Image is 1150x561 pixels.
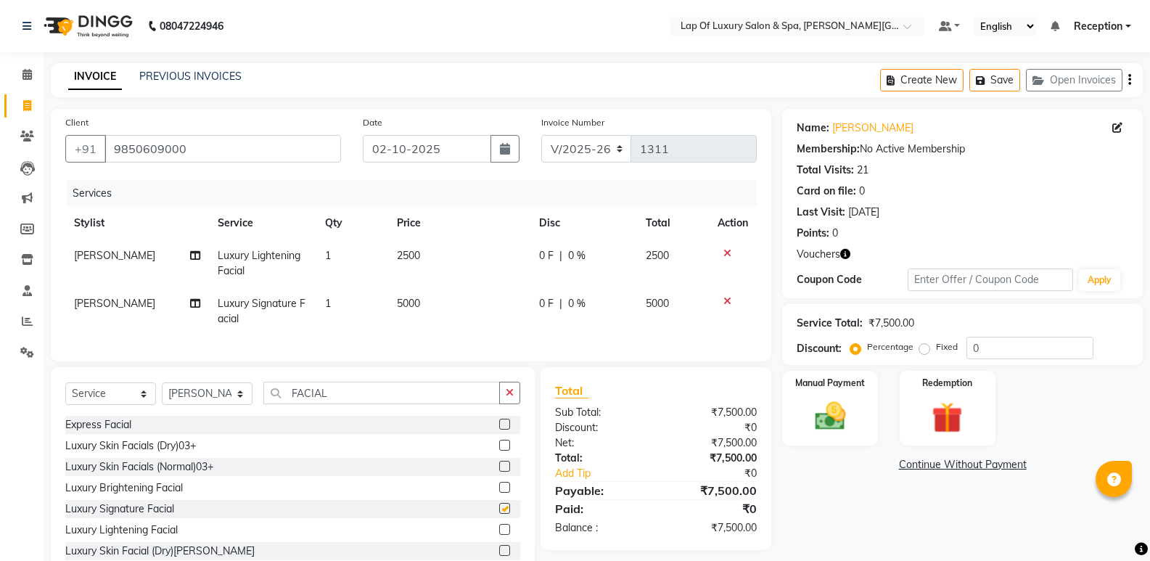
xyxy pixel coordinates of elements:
div: Luxury Lightening Facial [65,523,178,538]
span: | [559,248,562,263]
th: Action [709,207,757,239]
span: Total [555,383,588,398]
div: Points: [797,226,829,241]
span: 5000 [646,297,669,310]
span: Luxury Lightening Facial [218,249,300,277]
div: Total Visits: [797,163,854,178]
span: 0 F [539,296,554,311]
th: Stylist [65,207,209,239]
label: Percentage [867,340,913,353]
div: No Active Membership [797,142,1128,157]
div: Name: [797,120,829,136]
button: Open Invoices [1026,69,1122,91]
label: Client [65,116,89,129]
button: Apply [1079,269,1120,291]
input: Enter Offer / Coupon Code [908,269,1073,291]
span: | [559,296,562,311]
div: Luxury Skin Facial (Dry)[PERSON_NAME] [65,544,255,559]
span: 2500 [646,249,669,262]
div: 0 [859,184,865,199]
div: ₹7,500.00 [656,435,768,451]
a: Add Tip [544,466,675,481]
div: Luxury Skin Facials (Normal)03+ [65,459,213,475]
a: PREVIOUS INVOICES [139,70,242,83]
div: ₹0 [675,466,768,481]
span: 2500 [397,249,420,262]
div: Service Total: [797,316,863,331]
button: Save [969,69,1020,91]
span: 0 % [568,248,586,263]
span: 0 % [568,296,586,311]
div: Sub Total: [544,405,656,420]
div: 21 [857,163,868,178]
a: INVOICE [68,64,122,90]
th: Service [209,207,316,239]
th: Price [388,207,530,239]
div: Balance : [544,520,656,536]
div: ₹0 [656,420,768,435]
div: ₹7,500.00 [656,482,768,499]
label: Date [363,116,382,129]
span: Reception [1074,19,1122,34]
div: ₹7,500.00 [656,520,768,536]
span: [PERSON_NAME] [74,297,155,310]
div: ₹7,500.00 [868,316,914,331]
button: Create New [880,69,964,91]
label: Invoice Number [541,116,604,129]
div: Total: [544,451,656,466]
b: 08047224946 [160,6,223,46]
div: Discount: [544,420,656,435]
label: Redemption [922,377,972,390]
span: [PERSON_NAME] [74,249,155,262]
div: Luxury Signature Facial [65,501,174,517]
button: +91 [65,135,106,163]
div: Last Visit: [797,205,845,220]
div: Card on file: [797,184,856,199]
th: Qty [316,207,388,239]
div: Coupon Code [797,272,907,287]
div: [DATE] [848,205,879,220]
div: Express Facial [65,417,131,433]
div: Net: [544,435,656,451]
div: Luxury Skin Facials (Dry)03+ [65,438,196,454]
span: Luxury Signature Facial [218,297,305,325]
span: 5000 [397,297,420,310]
span: 0 F [539,248,554,263]
div: ₹7,500.00 [656,405,768,420]
div: Payable: [544,482,656,499]
a: [PERSON_NAME] [832,120,913,136]
div: ₹7,500.00 [656,451,768,466]
div: Luxury Brightening Facial [65,480,183,496]
div: Membership: [797,142,860,157]
img: _cash.svg [805,398,855,434]
div: Services [67,180,768,207]
a: Continue Without Payment [785,457,1140,472]
div: ₹0 [656,500,768,517]
img: logo [37,6,136,46]
span: 1 [325,249,331,262]
div: Discount: [797,341,842,356]
th: Disc [530,207,638,239]
div: 0 [832,226,838,241]
label: Manual Payment [795,377,865,390]
input: Search or Scan [263,382,500,404]
input: Search by Name/Mobile/Email/Code [104,135,341,163]
span: 1 [325,297,331,310]
label: Fixed [936,340,958,353]
th: Total [637,207,709,239]
span: Vouchers [797,247,840,262]
div: Paid: [544,500,656,517]
img: _gift.svg [922,398,972,437]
